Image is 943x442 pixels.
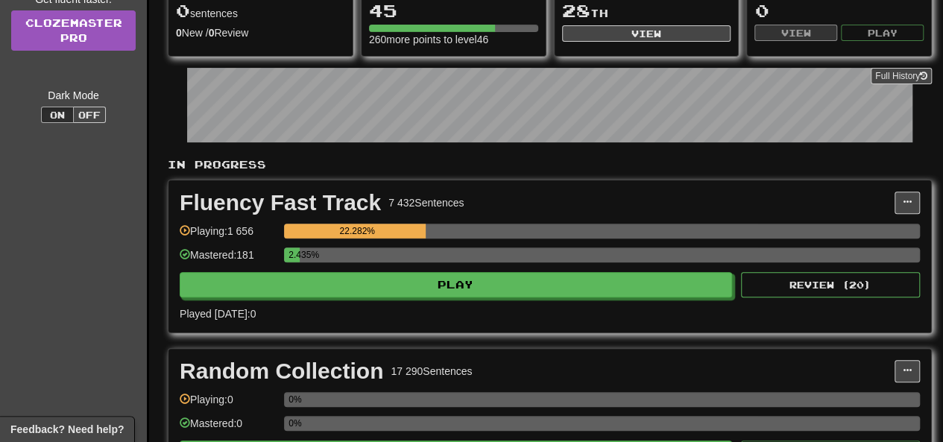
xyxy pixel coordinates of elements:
button: View [562,25,731,42]
div: sentences [176,1,345,21]
button: On [41,107,74,123]
div: 17 290 Sentences [391,364,472,379]
button: Review (20) [741,272,920,297]
div: 7 432 Sentences [388,195,464,210]
div: 2.435% [288,247,300,262]
div: 260 more points to level 46 [369,32,538,47]
strong: 0 [209,27,215,39]
div: Random Collection [180,360,383,382]
strong: 0 [176,27,182,39]
div: Playing: 1 656 [180,224,277,248]
div: 0 [754,1,924,20]
div: Dark Mode [11,88,136,103]
button: Play [841,25,924,41]
button: View [754,25,837,41]
div: Mastered: 181 [180,247,277,272]
div: 45 [369,1,538,20]
div: Mastered: 0 [180,416,277,441]
div: New / Review [176,25,345,40]
span: Played [DATE]: 0 [180,308,256,320]
button: Full History [871,68,932,84]
button: Off [73,107,106,123]
span: Open feedback widget [10,422,124,437]
div: 22.282% [288,224,426,239]
p: In Progress [168,157,932,172]
div: th [562,1,731,21]
a: ClozemasterPro [11,10,136,51]
div: Playing: 0 [180,392,277,417]
button: Play [180,272,732,297]
div: Fluency Fast Track [180,192,381,214]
